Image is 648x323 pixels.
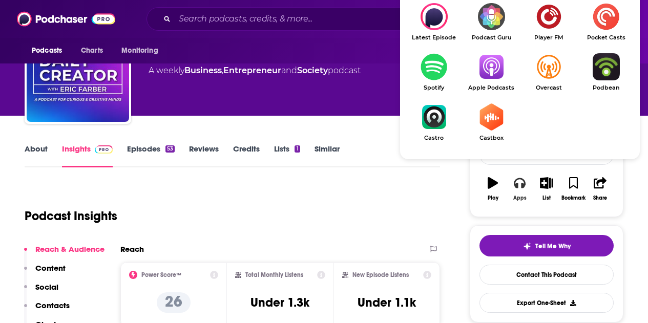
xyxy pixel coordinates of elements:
a: Society [297,66,328,75]
button: Export One-Sheet [479,293,614,313]
span: Spotify [405,84,463,91]
a: CastroCastro [405,103,463,141]
button: Reach & Audience [24,244,104,263]
div: A weekly podcast [149,64,361,77]
button: Play [479,170,506,207]
h2: Power Score™ [141,271,181,278]
a: Contact This Podcast [479,265,614,285]
h3: Under 1.1k [358,295,416,310]
a: Lists1 [274,144,300,167]
div: List [542,195,551,201]
span: Tell Me Why [535,242,571,250]
a: Entrepreneur [223,66,281,75]
input: Search podcasts, credits, & more... [175,11,439,27]
p: 26 [157,292,191,313]
span: Castro [405,135,463,141]
img: Podchaser - Follow, Share and Rate Podcasts [17,9,115,29]
span: Podbean [577,84,635,91]
p: Content [35,263,66,273]
button: Share [587,170,614,207]
a: Reviews [189,144,219,167]
a: SpotifySpotify [405,53,463,91]
a: Credits [233,144,260,167]
div: Apps [513,195,527,201]
span: Castbox [463,135,520,141]
button: List [533,170,560,207]
div: Search podcasts, credits, & more... [147,7,532,31]
span: Pocket Casts [577,34,635,41]
div: Share [593,195,607,201]
a: Apple PodcastsApple Podcasts [463,53,520,91]
span: Apple Podcasts [463,84,520,91]
button: Apps [506,170,533,207]
div: Bookmark [561,195,586,201]
p: Social [35,282,58,292]
span: Monitoring [121,44,158,58]
span: and [281,66,297,75]
button: Contacts [24,300,70,319]
h3: Under 1.3k [250,295,309,310]
a: Similar [315,144,340,167]
a: OvercastOvercast [520,53,577,91]
button: Social [24,282,58,301]
a: InsightsPodchaser Pro [62,144,113,167]
span: Podcasts [32,44,62,58]
a: Episodes53 [127,144,175,167]
h2: Total Monthly Listens [245,271,303,278]
a: Podcast GuruPodcast Guru [463,3,520,41]
span: Charts [81,44,103,58]
a: PodbeanPodbean [577,53,635,91]
a: Charts [74,41,109,60]
button: Content [24,263,66,282]
img: Podchaser Pro [95,145,113,154]
a: About [25,144,48,167]
img: tell me why sparkle [523,242,531,250]
span: Podcast Guru [463,34,520,41]
div: The Daily Creator on Latest Episode [405,3,463,41]
p: Reach & Audience [35,244,104,254]
img: The Daily Creator [27,19,129,122]
span: Overcast [520,84,577,91]
button: open menu [25,41,75,60]
a: CastboxCastbox [463,103,520,141]
span: , [222,66,223,75]
a: Pocket CastsPocket Casts [577,3,635,41]
div: 1 [295,145,300,153]
p: Contacts [35,300,70,310]
span: Latest Episode [405,34,463,41]
a: Player FMPlayer FM [520,3,577,41]
button: Bookmark [560,170,587,207]
div: 53 [165,145,175,153]
span: Player FM [520,34,577,41]
button: open menu [114,41,171,60]
h2: Reach [120,244,144,254]
h1: Podcast Insights [25,208,117,224]
a: Business [184,66,222,75]
button: tell me why sparkleTell Me Why [479,235,614,256]
div: Play [488,195,498,201]
h2: New Episode Listens [352,271,409,278]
